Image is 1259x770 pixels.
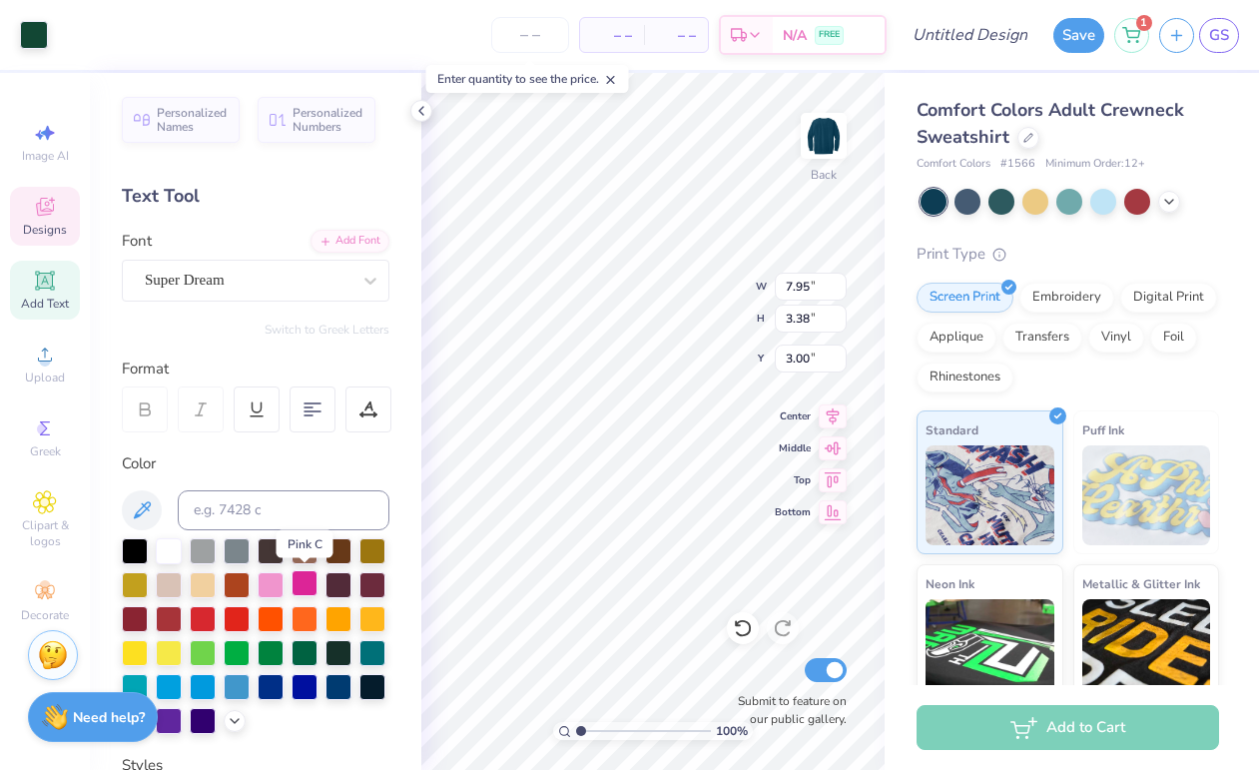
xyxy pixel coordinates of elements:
[122,452,389,475] div: Color
[22,148,69,164] span: Image AI
[592,25,632,46] span: – –
[122,183,389,210] div: Text Tool
[73,708,145,727] strong: Need help?
[1088,323,1144,353] div: Vinyl
[1136,15,1152,31] span: 1
[1150,323,1197,353] div: Foil
[917,243,1219,266] div: Print Type
[122,358,391,381] div: Format
[926,445,1054,545] img: Standard
[1082,599,1211,699] img: Metallic & Glitter Ink
[1082,419,1124,440] span: Puff Ink
[897,15,1043,55] input: Untitled Design
[122,230,152,253] label: Font
[917,283,1013,313] div: Screen Print
[1000,156,1035,173] span: # 1566
[426,65,629,93] div: Enter quantity to see the price.
[775,473,811,487] span: Top
[775,409,811,423] span: Center
[293,106,363,134] span: Personalized Numbers
[926,599,1054,699] img: Neon Ink
[775,505,811,519] span: Bottom
[917,323,996,353] div: Applique
[21,296,69,312] span: Add Text
[21,607,69,623] span: Decorate
[783,25,807,46] span: N/A
[1019,283,1114,313] div: Embroidery
[1002,323,1082,353] div: Transfers
[1082,445,1211,545] img: Puff Ink
[25,370,65,385] span: Upload
[265,322,389,338] button: Switch to Greek Letters
[917,156,990,173] span: Comfort Colors
[1199,18,1239,53] a: GS
[819,28,840,42] span: FREE
[656,25,696,46] span: – –
[1209,24,1229,47] span: GS
[727,692,847,728] label: Submit to feature on our public gallery.
[775,441,811,455] span: Middle
[178,490,389,530] input: e.g. 7428 c
[10,517,80,549] span: Clipart & logos
[1082,573,1200,594] span: Metallic & Glitter Ink
[716,722,748,740] span: 100 %
[926,573,974,594] span: Neon Ink
[811,166,837,184] div: Back
[23,222,67,238] span: Designs
[1120,283,1217,313] div: Digital Print
[157,106,228,134] span: Personalized Names
[491,17,569,53] input: – –
[917,98,1184,149] span: Comfort Colors Adult Crewneck Sweatshirt
[277,530,333,558] div: Pink C
[1053,18,1104,53] button: Save
[30,443,61,459] span: Greek
[1045,156,1145,173] span: Minimum Order: 12 +
[311,230,389,253] div: Add Font
[804,116,844,156] img: Back
[926,419,978,440] span: Standard
[917,363,1013,392] div: Rhinestones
